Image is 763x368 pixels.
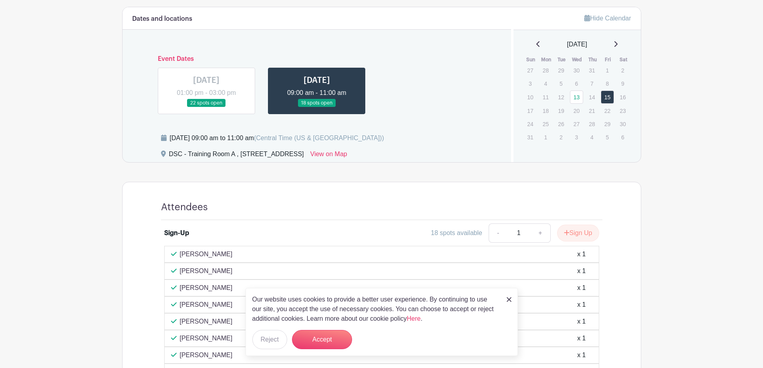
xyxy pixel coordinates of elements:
[570,105,583,117] p: 20
[557,225,599,241] button: Sign Up
[585,131,598,143] p: 4
[585,77,598,90] p: 7
[567,40,587,49] span: [DATE]
[601,131,614,143] p: 5
[584,15,631,22] a: Hide Calendar
[539,131,552,143] p: 1
[554,131,568,143] p: 2
[570,64,583,76] p: 30
[180,334,233,343] p: [PERSON_NAME]
[523,131,537,143] p: 31
[523,91,537,103] p: 10
[577,317,586,326] div: x 1
[601,118,614,130] p: 29
[161,201,208,213] h4: Attendees
[507,297,511,302] img: close_button-5f87c8562297e5c2d7936805f587ecaba9071eb48480494691a3f1689db116b3.svg
[164,228,189,238] div: Sign-Up
[523,118,537,130] p: 24
[570,77,583,90] p: 6
[554,118,568,130] p: 26
[585,91,598,103] p: 14
[554,77,568,90] p: 5
[489,223,507,243] a: -
[523,64,537,76] p: 27
[585,64,598,76] p: 31
[292,330,352,349] button: Accept
[577,249,586,259] div: x 1
[601,64,614,76] p: 1
[407,315,421,322] a: Here
[600,56,616,64] th: Fri
[310,149,347,162] a: View on Map
[523,77,537,90] p: 3
[577,266,586,276] div: x 1
[554,56,570,64] th: Tue
[523,105,537,117] p: 17
[539,105,552,117] p: 18
[151,55,483,63] h6: Event Dates
[554,91,568,103] p: 12
[523,56,539,64] th: Sun
[570,90,583,104] a: 13
[539,118,552,130] p: 25
[601,77,614,90] p: 8
[585,118,598,130] p: 28
[180,350,233,360] p: [PERSON_NAME]
[577,350,586,360] div: x 1
[254,135,384,141] span: (Central Time (US & [GEOGRAPHIC_DATA]))
[180,283,233,293] p: [PERSON_NAME]
[539,91,552,103] p: 11
[577,283,586,293] div: x 1
[616,56,631,64] th: Sat
[577,300,586,310] div: x 1
[554,105,568,117] p: 19
[577,334,586,343] div: x 1
[431,228,482,238] div: 18 spots available
[616,118,629,130] p: 30
[169,149,304,162] div: DSC - Training Room A , [STREET_ADDRESS]
[170,133,384,143] div: [DATE] 09:00 am to 11:00 am
[180,300,233,310] p: [PERSON_NAME]
[180,266,233,276] p: [PERSON_NAME]
[570,118,583,130] p: 27
[601,90,614,104] a: 15
[252,330,287,349] button: Reject
[252,295,498,324] p: Our website uses cookies to provide a better user experience. By continuing to use our site, you ...
[601,105,614,117] p: 22
[570,131,583,143] p: 3
[616,64,629,76] p: 2
[585,56,600,64] th: Thu
[570,56,585,64] th: Wed
[554,64,568,76] p: 29
[616,91,629,103] p: 16
[616,131,629,143] p: 6
[539,77,552,90] p: 4
[585,105,598,117] p: 21
[616,105,629,117] p: 23
[539,64,552,76] p: 28
[132,15,192,23] h6: Dates and locations
[539,56,554,64] th: Mon
[530,223,550,243] a: +
[180,317,233,326] p: [PERSON_NAME]
[616,77,629,90] p: 9
[180,249,233,259] p: [PERSON_NAME]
